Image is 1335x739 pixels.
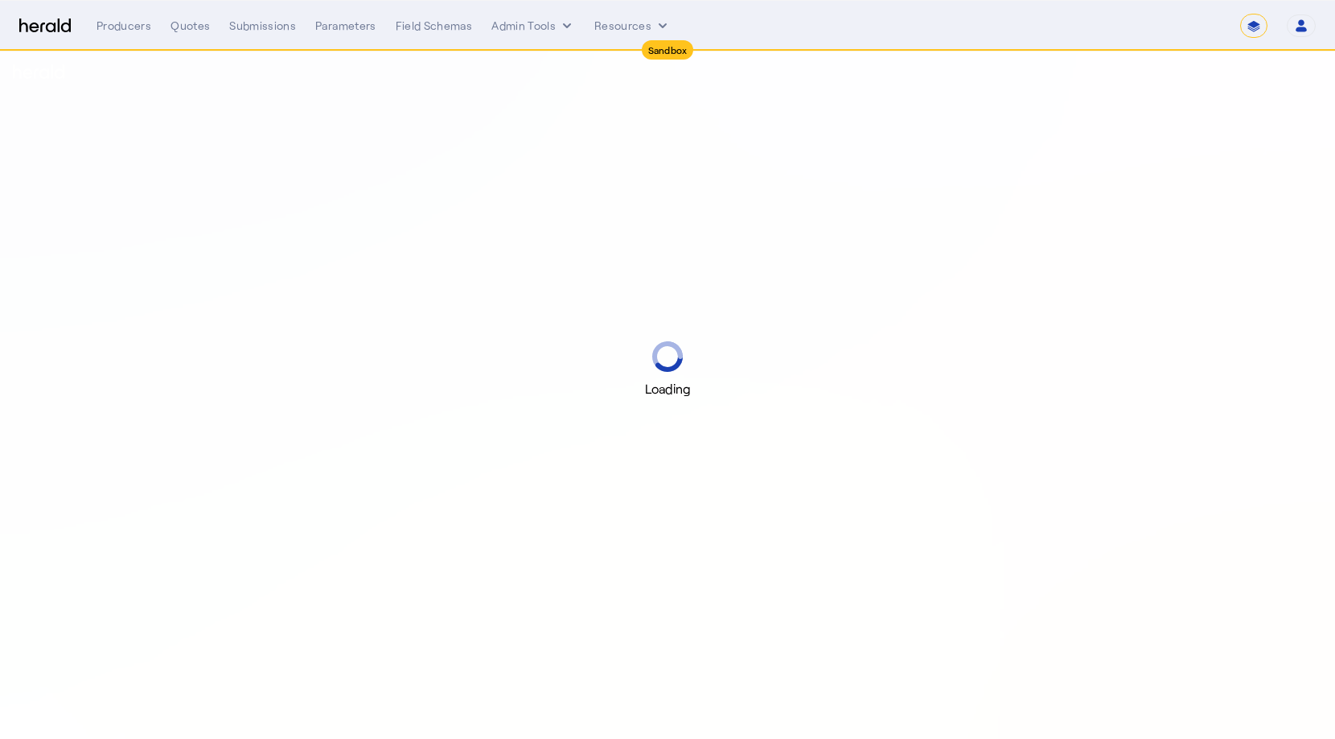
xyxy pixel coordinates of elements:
div: Sandbox [642,40,694,60]
div: Parameters [315,18,376,34]
button: Resources dropdown menu [594,18,671,34]
button: internal dropdown menu [491,18,575,34]
div: Field Schemas [396,18,473,34]
div: Submissions [229,18,296,34]
div: Producers [97,18,151,34]
img: Herald Logo [19,19,71,34]
div: Quotes [170,18,210,34]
